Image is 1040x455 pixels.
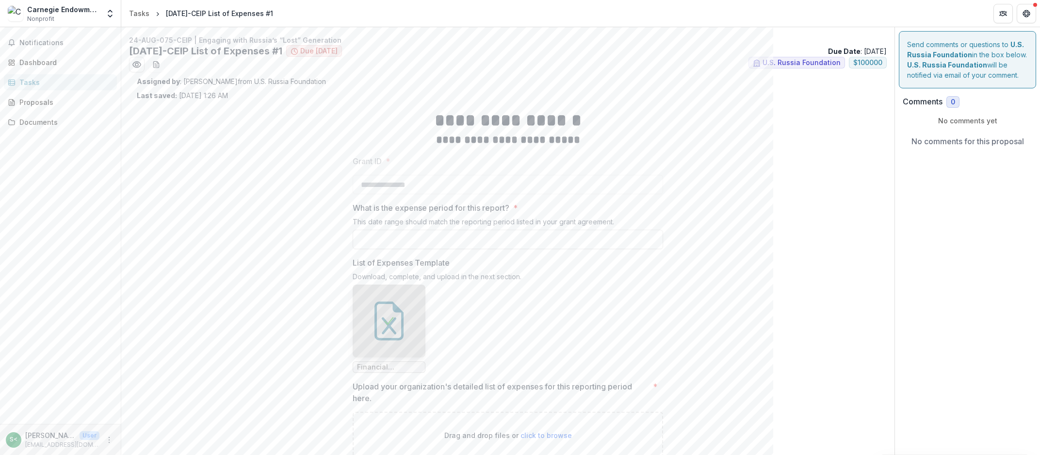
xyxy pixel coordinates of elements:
button: Notifications [4,35,117,51]
button: Get Help [1017,4,1036,23]
p: Upload your organization's detailed list of expenses for this reporting period here. [353,381,649,404]
a: Documents [4,114,117,130]
p: No comments for this proposal [911,135,1024,147]
button: More [103,434,115,446]
p: What is the expense period for this report? [353,202,509,214]
h2: [DATE]-CEIP List of Expenses #1 [129,45,282,57]
p: : [PERSON_NAME] from U.S. Russia Foundation [137,76,879,86]
div: Carnegie Endowment for International Peace [27,4,99,15]
span: Financial Report_List of Expenses Template.xls [357,363,421,371]
p: [EMAIL_ADDRESS][DOMAIN_NAME] [25,440,99,449]
div: Dashboard [19,57,109,67]
p: Drag and drop files or [444,430,572,440]
div: Download, complete, and upload in the next section. [353,272,663,285]
p: [DATE] 1:26 AM [137,90,228,101]
p: User [80,431,99,440]
nav: breadcrumb [125,6,277,20]
div: Send comments or questions to in the box below. will be notified via email of your comment. [899,31,1036,88]
span: Notifications [19,39,113,47]
div: [DATE]-CEIP List of Expenses #1 [166,8,273,18]
span: click to browse [520,431,572,439]
strong: Last saved: [137,91,177,100]
span: U.S. Russia Foundation [763,59,841,67]
strong: Assigned by [137,77,180,85]
button: Preview 5b17b6ab-0406-4736-9ea3-93517e457619.pdf [129,57,145,72]
div: Documents [19,117,109,127]
p: No comments yet [903,116,1032,126]
div: Tasks [129,8,149,18]
strong: U.S. Russia Foundation [907,61,987,69]
a: Proposals [4,94,117,110]
a: Tasks [125,6,153,20]
a: Tasks [4,74,117,90]
span: $ 100000 [853,59,882,67]
button: download-word-button [148,57,164,72]
p: List of Expenses Template [353,257,450,269]
p: 24-AUG-075-CEIP | Engaging with Russia’s “Lost” Generation [129,35,887,45]
h2: Comments [903,97,942,106]
strong: Due Date [828,47,861,55]
img: Carnegie Endowment for International Peace [8,6,23,21]
p: : [DATE] [828,46,887,56]
div: Tasks [19,77,109,87]
a: Dashboard [4,54,117,70]
button: Open entity switcher [103,4,117,23]
div: Financial Report_List of Expenses Template.xls [353,285,425,373]
p: [PERSON_NAME] <[EMAIL_ADDRESS][DOMAIN_NAME]> [25,430,76,440]
button: Partners [993,4,1013,23]
span: Nonprofit [27,15,54,23]
div: This date range should match the reporting period listed in your grant agreement. [353,218,663,230]
div: Svetlana Tugan-Baranovskaya <stugan@ceip.org> [10,437,17,443]
p: Grant ID [353,155,382,167]
div: Proposals [19,97,109,107]
span: 0 [951,98,955,106]
span: Due [DATE] [300,47,338,55]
